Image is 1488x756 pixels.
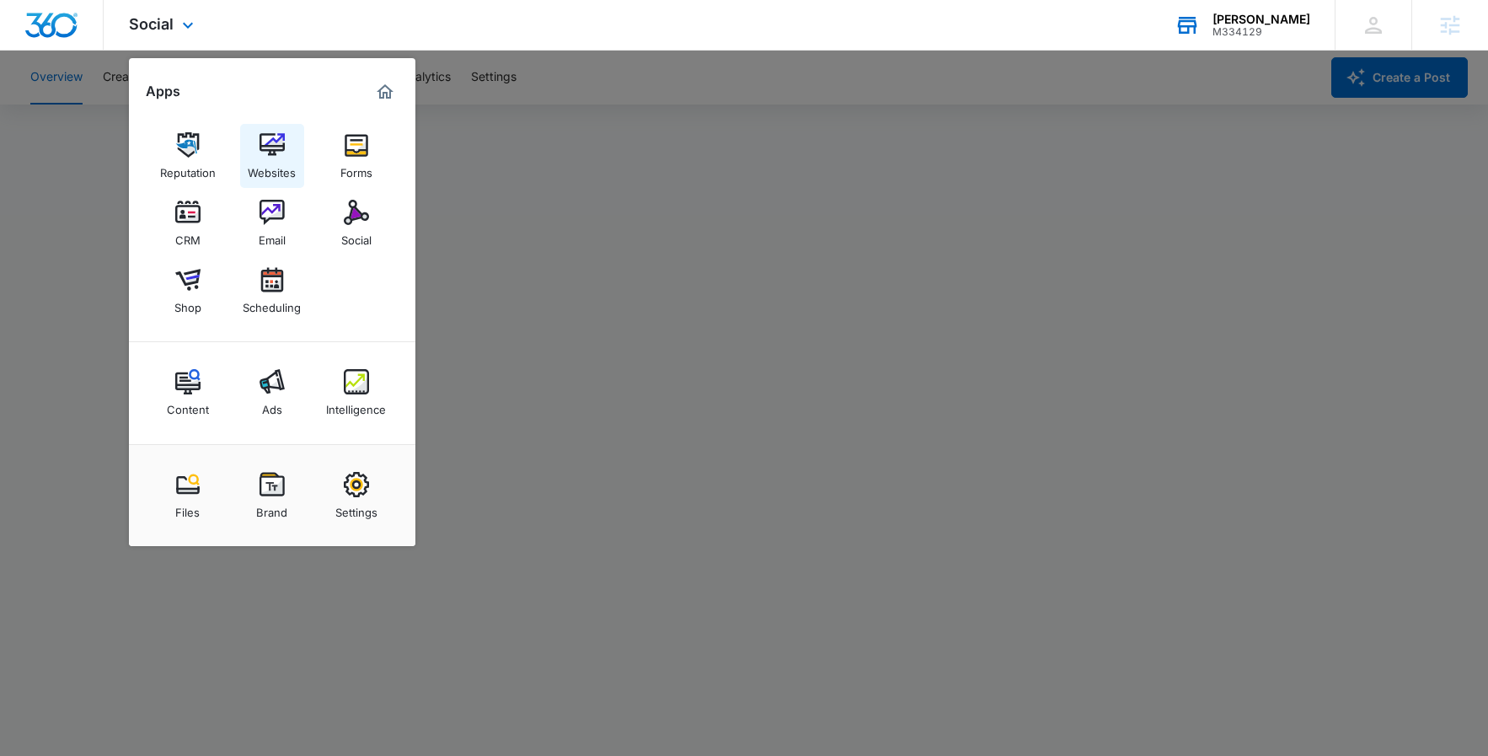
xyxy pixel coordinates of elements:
a: Email [240,191,304,255]
div: CRM [175,225,201,247]
a: CRM [156,191,220,255]
div: Content [167,394,209,416]
div: Keywords by Traffic [186,99,284,110]
div: Settings [335,497,377,519]
div: account id [1212,26,1310,38]
div: Shop [174,292,201,314]
div: Social [341,225,372,247]
a: Settings [324,464,388,528]
a: Brand [240,464,304,528]
a: Websites [240,124,304,188]
a: Scheduling [240,259,304,323]
img: tab_keywords_by_traffic_grey.svg [168,98,181,111]
img: tab_domain_overview_orange.svg [45,98,59,111]
a: Ads [240,361,304,425]
a: Files [156,464,220,528]
a: Social [324,191,388,255]
div: Ads [262,394,282,416]
div: Email [259,225,286,247]
img: logo_orange.svg [27,27,40,40]
div: Reputation [160,158,216,180]
div: Scheduling [243,292,301,314]
img: website_grey.svg [27,44,40,57]
div: Domain: [DOMAIN_NAME] [44,44,185,57]
div: Brand [256,497,287,519]
div: Websites [248,158,296,180]
div: v 4.0.25 [47,27,83,40]
a: Shop [156,259,220,323]
div: account name [1212,13,1310,26]
span: Social [129,15,174,33]
div: Intelligence [326,394,386,416]
div: Domain Overview [64,99,151,110]
div: Forms [340,158,372,180]
a: Forms [324,124,388,188]
a: Content [156,361,220,425]
a: Reputation [156,124,220,188]
a: Intelligence [324,361,388,425]
h2: Apps [146,83,180,99]
a: Marketing 360® Dashboard [372,78,399,105]
div: Files [175,497,200,519]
